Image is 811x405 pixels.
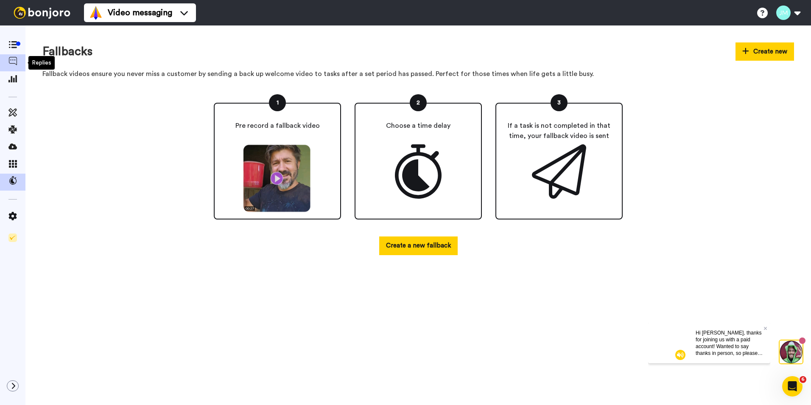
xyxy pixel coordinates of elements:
[410,94,427,111] div: 2
[48,7,115,67] span: Hi [PERSON_NAME], thanks for joining us with a paid account! Wanted to say thanks in person, so p...
[269,94,286,111] div: 1
[503,121,615,141] p: If a task is not completed in that time, your fallback video is sent
[235,121,320,131] p: Pre record a fallback video
[800,376,806,383] span: 6
[89,6,103,20] img: vm-color.svg
[782,376,803,397] iframe: Intercom live chat
[735,42,794,61] button: Create new
[42,45,92,58] h1: Fallbacks
[108,7,172,19] span: Video messaging
[8,233,17,242] img: Checklist.svg
[379,236,458,255] button: Create a new fallback
[42,69,794,79] p: Fallback videos ensure you never miss a customer by sending a back up welcome video to tasks afte...
[386,121,450,131] p: Choose a time delay
[27,27,37,37] img: mute-white.svg
[1,2,24,25] img: 3183ab3e-59ed-45f6-af1c-10226f767056-1659068401.jpg
[28,56,55,70] div: Replies
[240,144,315,212] img: matt.png
[551,94,568,111] div: 3
[10,7,74,19] img: bj-logo-header-white.svg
